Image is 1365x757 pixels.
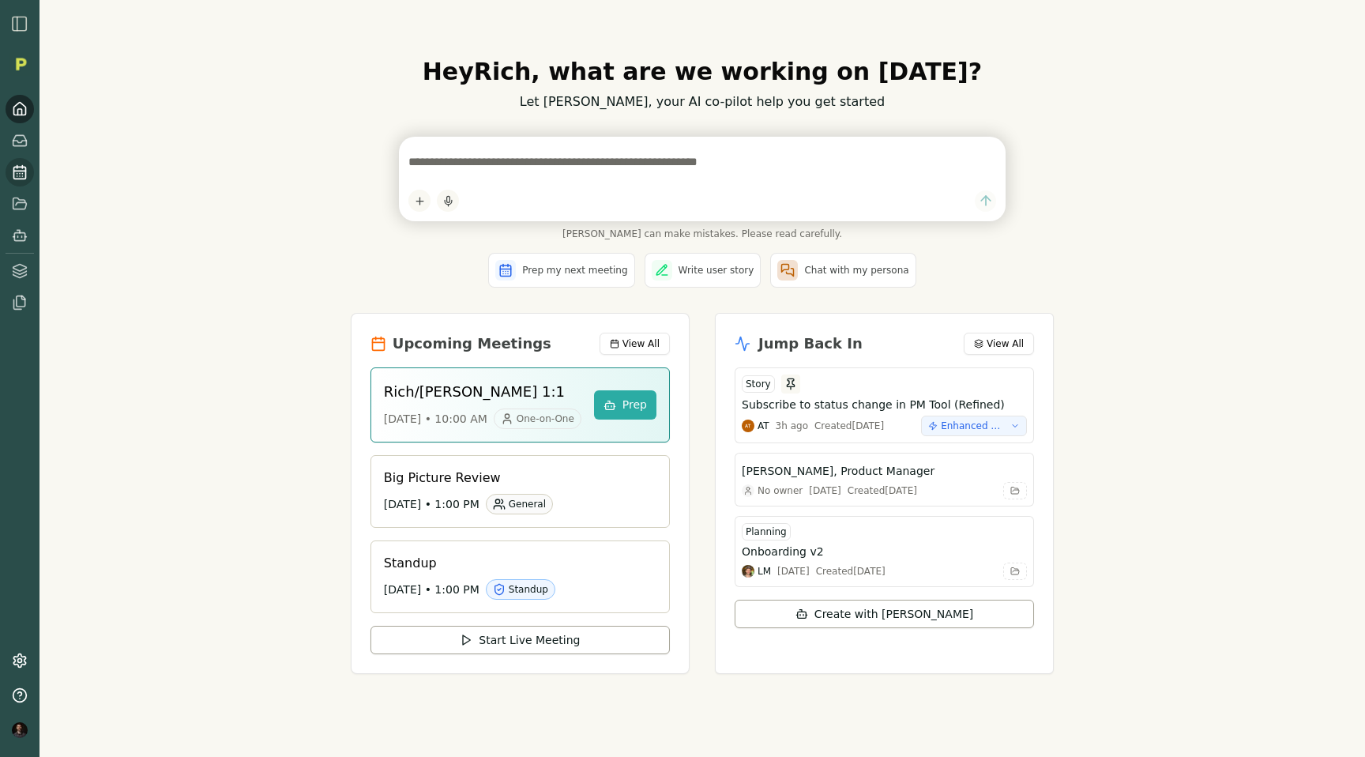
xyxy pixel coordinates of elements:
div: Planning [742,523,791,540]
h2: Upcoming Meetings [393,333,551,355]
span: Prep my next meeting [522,264,627,277]
img: Luke Moderwell [742,565,754,578]
div: Story [742,375,775,393]
span: Write user story [679,264,754,277]
span: Prep [622,397,647,413]
h3: Rich/[PERSON_NAME] 1:1 [384,381,581,402]
span: Create with [PERSON_NAME] [814,606,973,622]
button: View All [964,333,1034,355]
a: Standup[DATE] • 1:00 PMStandup [370,540,670,613]
div: Standup [486,579,555,600]
span: View All [622,337,660,350]
a: Rich/[PERSON_NAME] 1:1[DATE] • 10:00 AMOne-on-OnePrep [370,367,670,443]
div: Created [DATE] [848,484,917,497]
span: AT [758,420,769,432]
button: Chat with my persona [770,253,916,288]
div: Created [DATE] [814,420,884,432]
button: Start dictation [437,190,459,212]
span: Enhanced Artifact Integration Sync and Real-Time Status Management [941,420,1004,432]
span: View All [987,337,1024,350]
img: Organization logo [9,52,32,76]
div: [DATE] • 1:00 PM [384,494,644,514]
img: sidebar [10,14,29,33]
button: Enhanced Artifact Integration Sync and Real-Time Status Management [921,416,1027,436]
a: Big Picture Review[DATE] • 1:00 PMGeneral [370,455,670,528]
div: General [486,494,553,514]
button: Onboarding v2 [742,544,1027,559]
button: Add content to chat [408,190,431,212]
button: Start Live Meeting [370,626,670,654]
div: 3h ago [776,420,808,432]
div: [DATE] • 1:00 PM [384,579,644,600]
div: One-on-One [494,409,581,429]
button: Prep my next meeting [488,253,634,288]
h3: Onboarding v2 [742,544,824,559]
h2: Jump Back In [758,333,863,355]
div: Created [DATE] [816,565,886,578]
h3: Big Picture Review [384,469,644,488]
div: [DATE] • 10:00 AM [384,409,581,429]
button: Help [6,681,34,710]
button: View All [600,333,670,355]
span: Start Live Meeting [479,632,580,648]
h3: Standup [384,554,644,573]
h1: Hey Rich , what are we working on [DATE]? [351,58,1054,86]
span: Chat with my persona [804,264,908,277]
span: [PERSON_NAME] can make mistakes. Please read carefully. [399,228,1006,240]
span: LM [758,565,771,578]
img: profile [12,722,28,738]
button: Create with [PERSON_NAME] [735,600,1034,628]
span: No owner [758,484,803,497]
h3: [PERSON_NAME], Product Manager [742,463,934,479]
button: [PERSON_NAME], Product Manager [742,463,1027,479]
h3: Subscribe to status change in PM Tool (Refined) [742,397,1005,412]
p: Let [PERSON_NAME], your AI co-pilot help you get started [351,92,1054,111]
img: Adam Tucker [742,420,754,432]
button: Write user story [645,253,761,288]
button: Subscribe to status change in PM Tool (Refined) [742,397,1027,412]
div: [DATE] [809,484,841,497]
div: [DATE] [777,565,810,578]
button: Send message [975,190,996,212]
